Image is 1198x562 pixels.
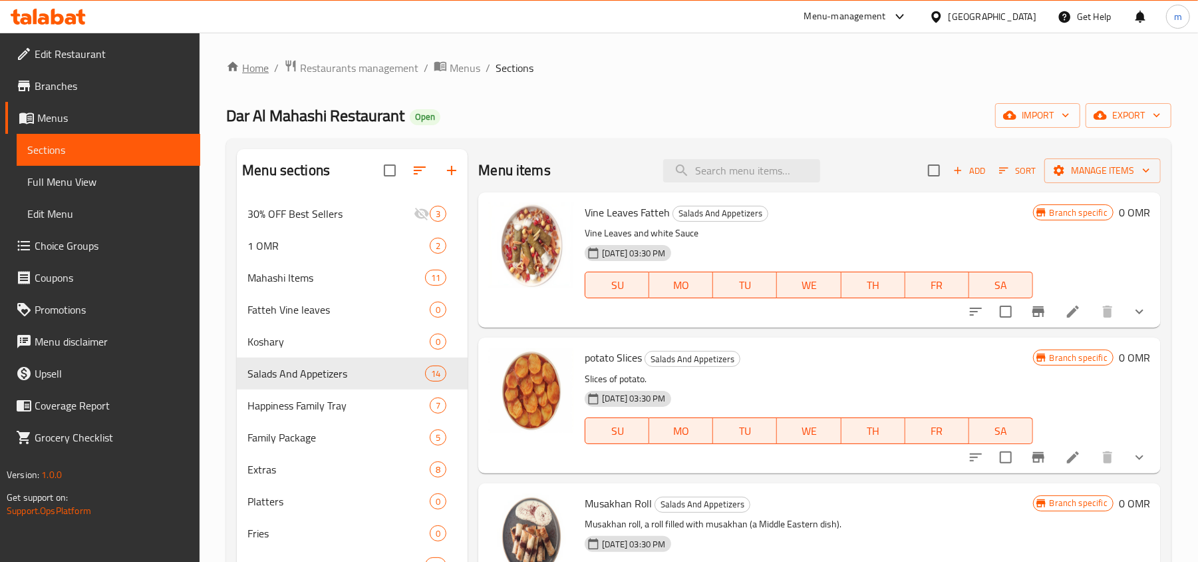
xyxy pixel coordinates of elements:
[960,441,992,473] button: sort-choices
[5,262,200,294] a: Coupons
[237,517,468,549] div: Fries0
[430,208,446,220] span: 3
[649,272,713,298] button: MO
[996,160,1039,181] button: Sort
[1022,441,1054,473] button: Branch-specific-item
[1174,9,1182,24] span: m
[237,198,468,230] div: 30% OFF Best Sellers3
[960,296,992,328] button: sort-choices
[1044,352,1113,364] span: Branch specific
[585,493,652,513] span: Musakhan Roll
[430,400,446,412] span: 7
[247,206,414,222] span: 30% OFF Best Sellers
[7,502,91,519] a: Support.OpsPlatform
[1119,348,1150,367] h6: 0 OMR
[436,154,468,186] button: Add section
[1086,103,1171,128] button: export
[489,203,574,288] img: Vine Leaves Fatteh
[804,9,886,25] div: Menu-management
[673,206,768,221] span: Salads And Appetizers
[237,358,468,390] div: Salads And Appetizers14
[430,302,446,318] div: items
[782,422,835,441] span: WE
[1055,162,1150,179] span: Manage items
[1044,206,1113,219] span: Branch specific
[777,272,841,298] button: WE
[247,238,430,254] div: 1 OMR
[426,272,446,284] span: 11
[489,348,574,433] img: potato Slices
[430,304,446,316] span: 0
[247,493,430,509] div: Platters
[226,101,404,131] span: Dar Al Mahashi Restaurant
[226,59,1171,77] nav: breadcrumb
[27,206,190,222] span: Edit Menu
[645,352,740,367] span: Salads And Appetizers
[1092,441,1123,473] button: delete
[35,78,190,94] span: Branches
[430,334,446,350] div: items
[5,422,200,453] a: Grocery Checklist
[247,525,430,541] span: Fries
[17,166,200,198] a: Full Menu View
[247,334,430,350] div: Koshary
[990,160,1044,181] span: Sort items
[430,206,446,222] div: items
[430,495,446,508] span: 0
[410,109,440,125] div: Open
[585,516,1032,533] p: Musakhan roll, a roll filled with musakhan (a Middle Eastern dish).
[35,238,190,254] span: Choice Groups
[1119,203,1150,222] h6: 0 OMR
[414,206,430,222] svg: Inactive section
[237,453,468,485] div: Extras8
[35,366,190,382] span: Upsell
[237,485,468,517] div: Platters0
[424,60,428,76] li: /
[655,422,708,441] span: MO
[237,390,468,422] div: Happiness Family Tray7
[718,422,772,441] span: TU
[27,174,190,190] span: Full Menu View
[992,298,1020,326] span: Select to update
[247,398,430,414] span: Happiness Family Tray
[1096,107,1161,124] span: export
[591,422,644,441] span: SU
[5,102,200,134] a: Menus
[425,270,446,286] div: items
[1022,296,1054,328] button: Branch-specific-item
[430,336,446,348] span: 0
[847,422,900,441] span: TH
[949,9,1036,24] div: [GEOGRAPHIC_DATA]
[777,418,841,444] button: WE
[597,392,671,405] span: [DATE] 03:30 PM
[969,272,1033,298] button: SA
[5,390,200,422] a: Coverage Report
[434,59,480,77] a: Menus
[430,527,446,540] span: 0
[478,160,551,180] h2: Menu items
[237,422,468,453] div: Family Package5
[35,429,190,445] span: Grocery Checklist
[430,398,446,414] div: items
[284,59,418,77] a: Restaurants management
[951,163,987,178] span: Add
[35,270,190,286] span: Coupons
[7,466,39,483] span: Version:
[237,262,468,294] div: Mahashi Items11
[585,418,649,444] button: SU
[948,160,990,181] button: Add
[247,429,430,445] span: Family Package
[974,276,1028,295] span: SA
[404,154,436,186] span: Sort sections
[226,60,269,76] a: Home
[37,110,190,126] span: Menus
[995,103,1080,128] button: import
[247,461,430,477] div: Extras
[585,202,670,222] span: Vine Leaves Fatteh
[247,366,425,382] span: Salads And Appetizers
[1131,449,1147,465] svg: Show Choices
[948,160,990,181] span: Add item
[597,538,671,551] span: [DATE] 03:30 PM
